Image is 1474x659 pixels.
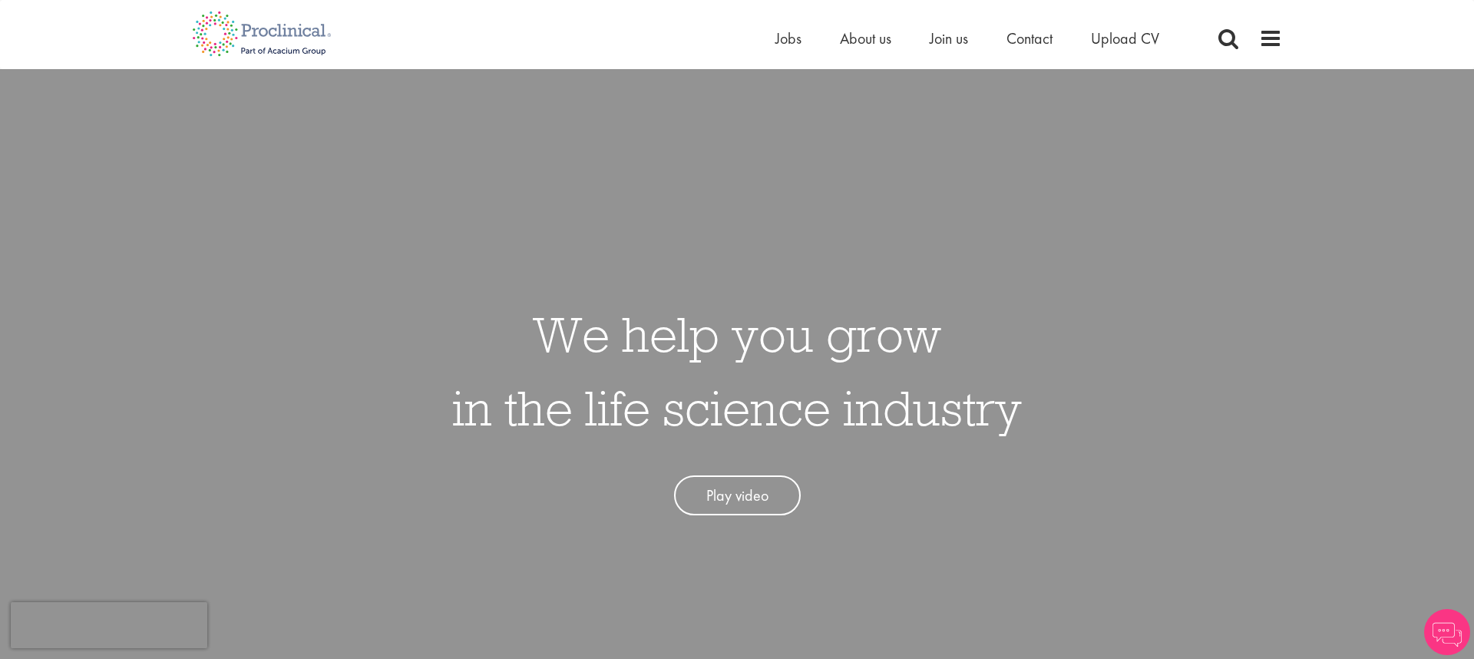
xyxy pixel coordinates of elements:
img: Chatbot [1424,609,1470,655]
a: Upload CV [1091,28,1159,48]
a: Contact [1006,28,1053,48]
a: About us [840,28,891,48]
h1: We help you grow in the life science industry [452,297,1022,445]
a: Jobs [775,28,801,48]
a: Play video [674,475,801,516]
a: Join us [930,28,968,48]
